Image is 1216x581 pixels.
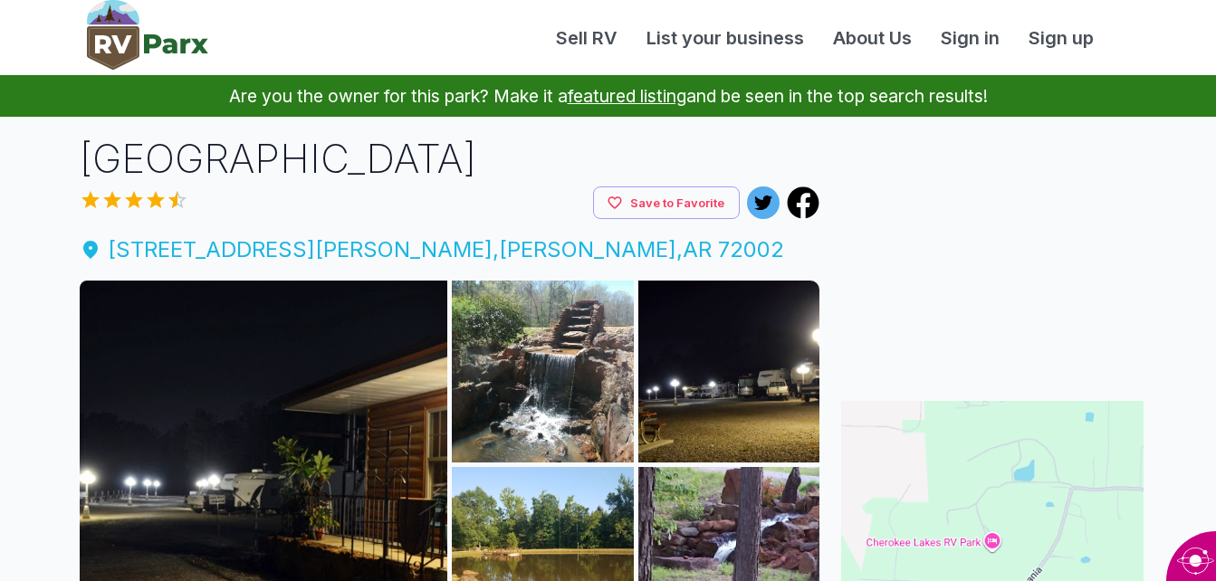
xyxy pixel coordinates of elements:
[80,131,820,186] h1: [GEOGRAPHIC_DATA]
[841,131,1144,357] iframe: Advertisement
[80,233,820,266] span: [STREET_ADDRESS][PERSON_NAME] , [PERSON_NAME] , AR 72002
[819,24,926,52] a: About Us
[568,85,686,107] a: featured listing
[1014,24,1108,52] a: Sign up
[632,24,819,52] a: List your business
[22,75,1194,117] p: Are you the owner for this park? Make it a and be seen in the top search results!
[452,281,634,462] img: AAcXr8qMKPsAh-IIjW8Mt6tPPBsv31XFt-hnBGX5hBz9hbmun0XyYuXRY7ikH7CLC7wUPuGJKwM3hv-PBVny1fJDCCGijRSB3...
[926,24,1014,52] a: Sign in
[80,233,820,266] a: [STREET_ADDRESS][PERSON_NAME],[PERSON_NAME],AR 72002
[593,186,740,220] button: Save to Favorite
[541,24,632,52] a: Sell RV
[638,281,820,462] img: AAcXr8oKoEac74hjoYYO2bKqF5jYy0Y41IroZkmZGJZdh0lQVh9va5c2TZuDxfJ-r6Ire5Yqc9mpJi6_aTC__qs8WK38x-NDL...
